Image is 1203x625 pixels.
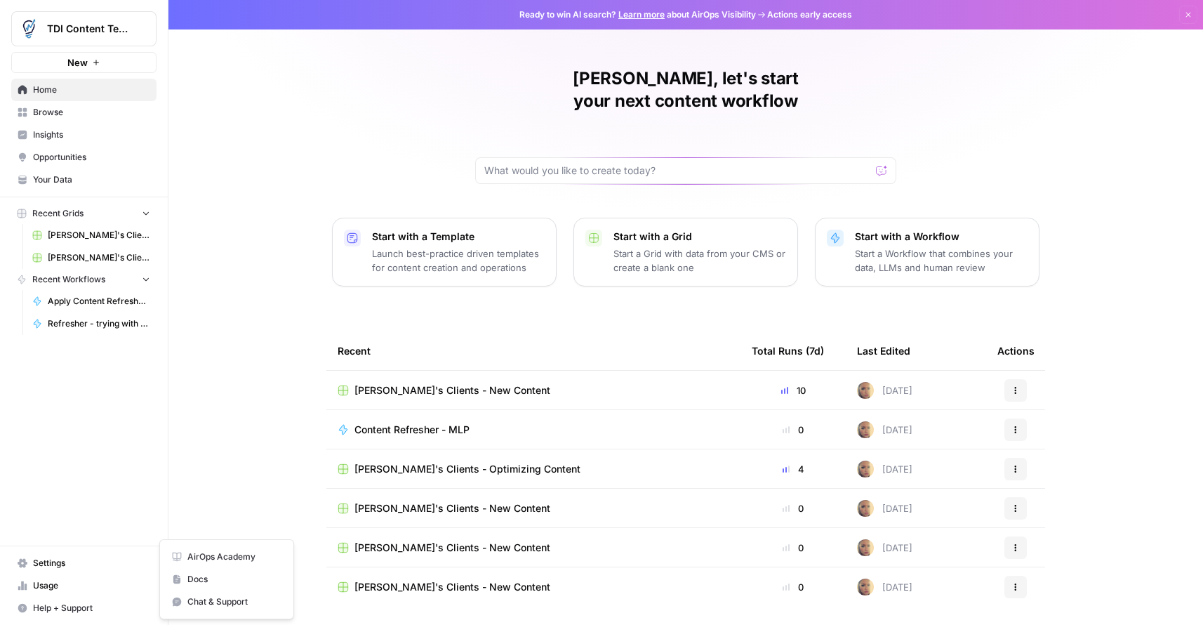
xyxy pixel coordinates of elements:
span: Chat & Support [187,596,281,608]
span: Your Data [33,173,150,186]
a: Home [11,79,157,101]
span: Settings [33,557,150,570]
div: [DATE] [857,579,912,596]
span: [PERSON_NAME]'s Clients - New Content [48,251,150,264]
a: [PERSON_NAME]'s Clients - New Content [338,580,729,594]
button: Workspace: TDI Content Team [11,11,157,46]
span: Ready to win AI search? about AirOps Visibility [519,8,756,21]
a: [PERSON_NAME]'s Clients - New Content [338,383,729,397]
a: Refresher - trying with ChatGPT [26,312,157,335]
span: AirOps Academy [187,551,281,563]
div: Last Edited [857,331,910,370]
div: [DATE] [857,421,912,438]
span: New [67,55,88,70]
div: 0 [752,423,835,437]
button: Start with a WorkflowStart a Workflow that combines your data, LLMs and human review [815,218,1039,287]
a: Content Refresher - MLP [338,423,729,437]
div: [DATE] [857,461,912,478]
span: [PERSON_NAME]'s Clients - New Content [354,383,550,397]
img: rpnue5gqhgwwz5ulzsshxcaclga5 [857,539,874,556]
a: [PERSON_NAME]'s Clients - New Content [26,246,157,269]
span: Browse [33,106,150,119]
div: 0 [752,541,835,555]
div: Total Runs (7d) [752,331,824,370]
span: Opportunities [33,151,150,164]
div: 0 [752,501,835,515]
div: Recent [338,331,729,370]
span: Insights [33,129,150,141]
span: Docs [187,573,281,586]
p: Start a Workflow that combines your data, LLMs and human review [855,246,1028,275]
a: Settings [11,552,157,574]
button: Help + Support [11,597,157,619]
img: TDI Content Team Logo [16,16,41,41]
img: rpnue5gqhgwwz5ulzsshxcaclga5 [857,461,874,478]
span: [PERSON_NAME]'s Clients - Optimizing Content [48,229,150,242]
div: Actions [997,331,1035,370]
a: [PERSON_NAME]'s Clients - Optimizing Content [26,224,157,246]
button: Start with a GridStart a Grid with data from your CMS or create a blank one [573,218,798,287]
div: [DATE] [857,500,912,517]
h1: [PERSON_NAME], let's start your next content workflow [475,67,896,112]
input: What would you like to create today? [484,164,870,178]
img: rpnue5gqhgwwz5ulzsshxcaclga5 [857,579,874,596]
a: Browse [11,101,157,124]
button: Recent Grids [11,203,157,224]
a: Opportunities [11,146,157,169]
p: Start with a Grid [613,230,786,244]
a: [PERSON_NAME]'s Clients - New Content [338,501,729,515]
span: Recent Grids [32,207,84,220]
span: Recent Workflows [32,273,105,286]
a: AirOps Academy [166,546,288,568]
a: [PERSON_NAME]'s Clients - New Content [338,541,729,555]
span: Actions early access [767,8,852,21]
span: [PERSON_NAME]'s Clients - Optimizing Content [354,462,580,476]
p: Start with a Workflow [855,230,1028,244]
p: Launch best-practice driven templates for content creation and operations [372,246,545,275]
button: Recent Workflows [11,269,157,290]
span: Apply Content Refresher Brief [48,295,150,308]
span: [PERSON_NAME]'s Clients - New Content [354,541,550,555]
a: Insights [11,124,157,146]
button: Start with a TemplateLaunch best-practice driven templates for content creation and operations [332,218,557,287]
p: Start a Grid with data from your CMS or create a blank one [613,246,786,275]
span: Refresher - trying with ChatGPT [48,317,150,330]
a: Docs [166,568,288,591]
span: Home [33,84,150,96]
span: [PERSON_NAME]'s Clients - New Content [354,580,550,594]
a: Learn more [618,9,665,20]
div: 4 [752,462,835,476]
button: Chat & Support [166,591,288,613]
button: New [11,52,157,73]
div: [DATE] [857,539,912,556]
div: 10 [752,383,835,397]
span: [PERSON_NAME]'s Clients - New Content [354,501,550,515]
a: [PERSON_NAME]'s Clients - Optimizing Content [338,462,729,476]
div: [DATE] [857,382,912,399]
div: 0 [752,580,835,594]
p: Start with a Template [372,230,545,244]
div: Help + Support [159,539,294,619]
span: TDI Content Team [47,22,132,36]
img: rpnue5gqhgwwz5ulzsshxcaclga5 [857,421,874,438]
a: Your Data [11,169,157,191]
span: Help + Support [33,602,150,614]
img: rpnue5gqhgwwz5ulzsshxcaclga5 [857,382,874,399]
a: Usage [11,574,157,597]
img: rpnue5gqhgwwz5ulzsshxcaclga5 [857,500,874,517]
span: Usage [33,579,150,592]
span: Content Refresher - MLP [354,423,470,437]
a: Apply Content Refresher Brief [26,290,157,312]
